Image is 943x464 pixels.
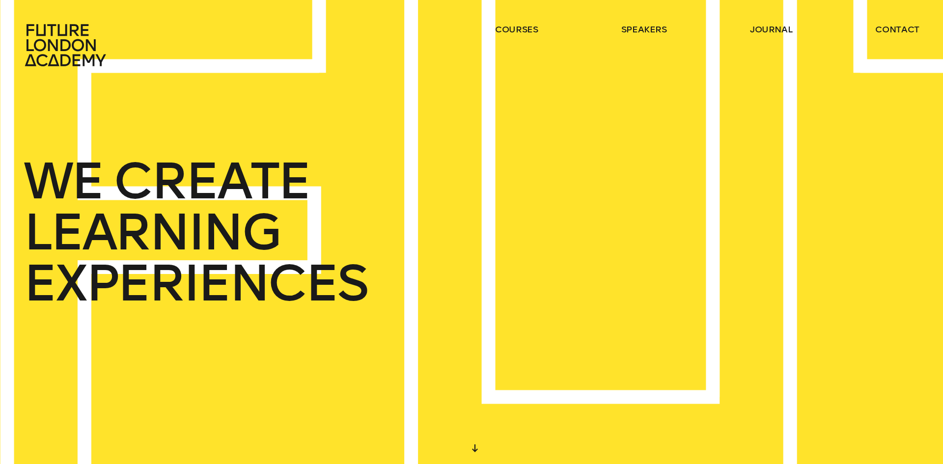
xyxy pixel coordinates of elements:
[24,258,367,309] span: EXPERIENCES
[875,24,919,35] a: contact
[621,24,667,35] a: speakers
[24,207,280,258] span: LEARNING
[750,24,793,35] a: journal
[24,156,103,207] span: WE
[113,156,309,207] span: CREATE
[495,24,538,35] a: courses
